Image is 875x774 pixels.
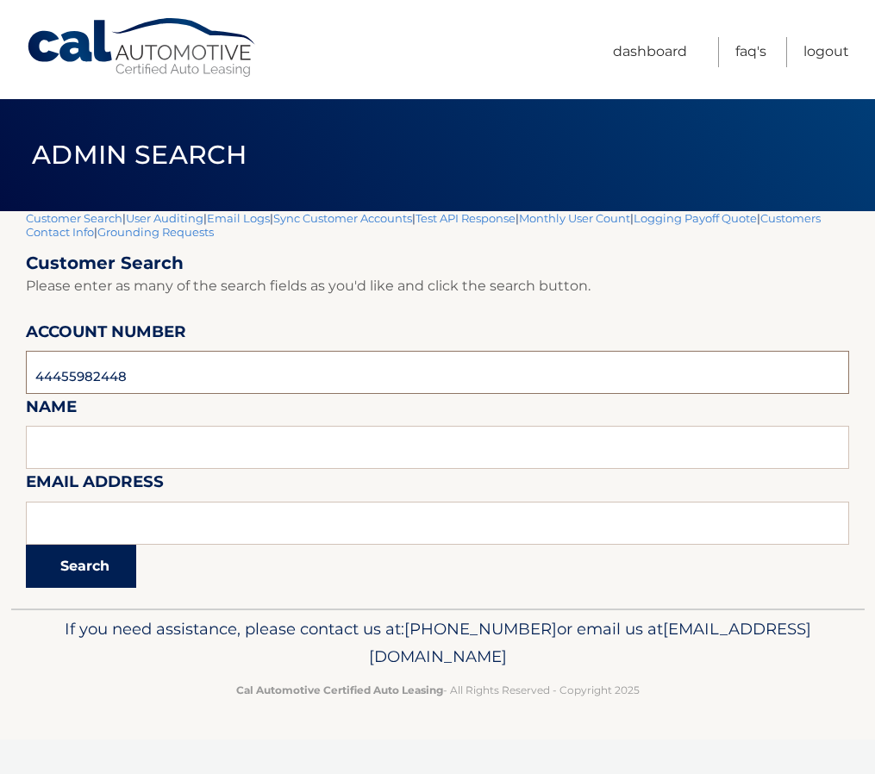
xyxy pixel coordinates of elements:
a: Cal Automotive [26,17,259,78]
label: Email Address [26,469,164,501]
a: Logging Payoff Quote [634,211,757,225]
a: Dashboard [613,37,687,67]
a: Grounding Requests [97,225,214,239]
span: Admin Search [32,139,247,171]
a: Customers Contact Info [26,211,821,239]
strong: Cal Automotive Certified Auto Leasing [236,683,443,696]
a: Email Logs [207,211,270,225]
label: Account Number [26,319,186,351]
h2: Customer Search [26,253,849,274]
p: - All Rights Reserved - Copyright 2025 [37,681,839,699]
a: Test API Response [416,211,516,225]
a: User Auditing [126,211,203,225]
a: Monthly User Count [519,211,630,225]
a: FAQ's [735,37,766,67]
a: Customer Search [26,211,122,225]
a: Sync Customer Accounts [273,211,412,225]
p: If you need assistance, please contact us at: or email us at [37,615,839,671]
a: Logout [803,37,849,67]
button: Search [26,545,136,588]
label: Name [26,394,77,426]
p: Please enter as many of the search fields as you'd like and click the search button. [26,274,849,298]
span: [PHONE_NUMBER] [404,619,557,639]
div: | | | | | | | | [26,211,849,609]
